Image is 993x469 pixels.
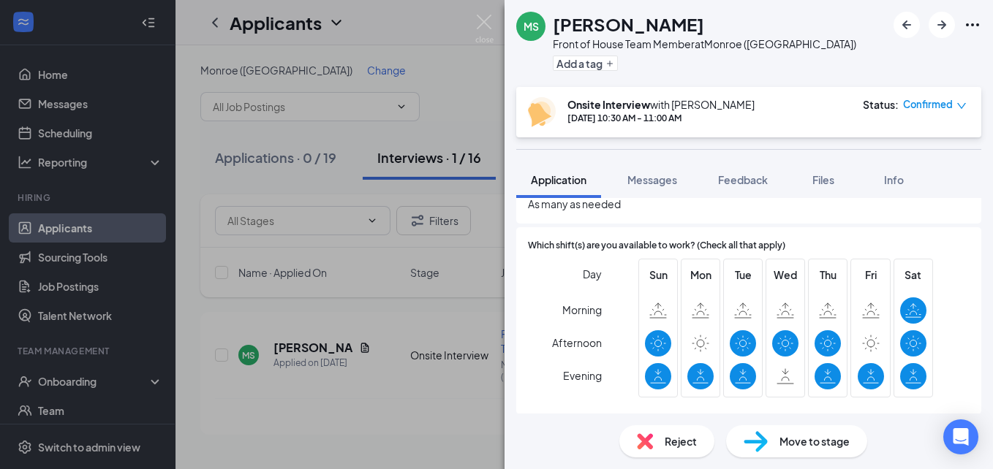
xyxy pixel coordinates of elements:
span: Evening [563,362,602,389]
span: As many as needed [528,196,970,212]
span: Reject [665,433,697,449]
button: ArrowRight [929,12,955,38]
div: Open Intercom Messenger [943,419,978,454]
span: Which shift(s) are you available to work? (Check all that apply) [528,239,785,253]
span: Confirmed [903,97,953,112]
span: Fri [858,267,884,283]
span: Move to stage [779,433,850,449]
div: Status : [863,97,899,112]
span: Info [884,173,904,186]
span: Thu [815,267,841,283]
span: Sat [900,267,926,283]
span: Morning [562,297,602,323]
span: Wed [772,267,798,283]
div: Front of House Team Member at Monroe ([GEOGRAPHIC_DATA]) [553,37,856,51]
svg: ArrowLeftNew [898,16,915,34]
span: down [956,101,967,111]
div: with [PERSON_NAME] [567,97,755,112]
span: Messages [627,173,677,186]
button: ArrowLeftNew [894,12,920,38]
svg: Plus [605,59,614,68]
span: Feedback [718,173,768,186]
button: PlusAdd a tag [553,56,618,71]
span: Sun [645,267,671,283]
span: Mon [687,267,714,283]
span: Tue [730,267,756,283]
div: MS [524,19,539,34]
div: [DATE] 10:30 AM - 11:00 AM [567,112,755,124]
b: Onsite Interview [567,98,650,111]
span: Application [531,173,586,186]
svg: Ellipses [964,16,981,34]
h1: [PERSON_NAME] [553,12,704,37]
span: Files [812,173,834,186]
svg: ArrowRight [933,16,951,34]
span: Day [583,266,602,282]
span: Afternoon [552,329,602,356]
